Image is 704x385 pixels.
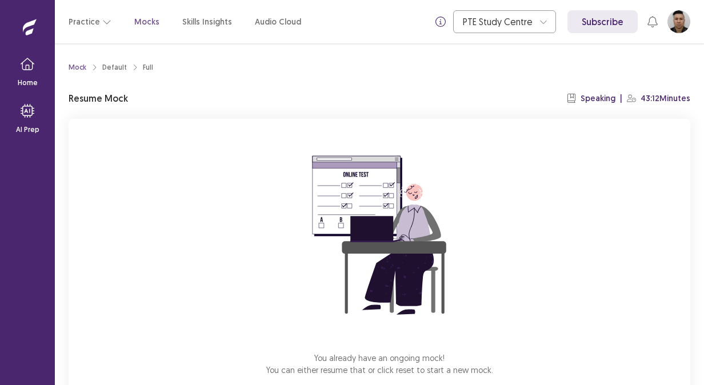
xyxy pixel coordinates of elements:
[277,133,482,338] img: attend-mock
[18,78,38,88] p: Home
[69,11,111,32] button: Practice
[69,62,153,73] nav: breadcrumb
[134,16,159,28] a: Mocks
[182,16,232,28] a: Skills Insights
[430,11,451,32] button: info
[463,11,534,33] div: PTE Study Centre
[143,62,153,73] div: Full
[16,125,39,135] p: AI Prep
[266,352,493,376] p: You already have an ongoing mock! You can either resume that or click reset to start a new mock.
[667,10,690,33] button: User Profile Image
[641,93,690,105] p: 43:12 Minutes
[255,16,301,28] a: Audio Cloud
[567,10,638,33] a: Subscribe
[581,93,615,105] p: Speaking
[620,93,622,105] p: |
[69,62,86,73] a: Mock
[69,91,128,105] p: Resume Mock
[102,62,127,73] div: Default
